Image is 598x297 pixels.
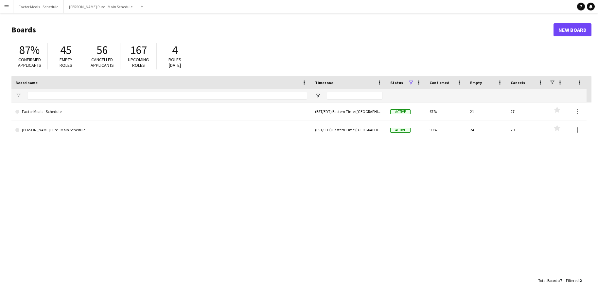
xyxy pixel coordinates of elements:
span: Active [390,109,411,114]
span: 56 [97,43,108,57]
input: Timezone Filter Input [327,92,382,100]
div: : [566,274,582,287]
div: 27 [507,102,547,121]
span: 45 [60,43,71,57]
button: [PERSON_NAME] Pure - Main Schedule [64,0,138,13]
div: 29 [507,121,547,139]
span: Roles [DATE] [168,57,181,68]
button: Open Filter Menu [15,93,21,99]
a: New Board [554,23,591,36]
div: : [538,274,562,287]
input: Board name Filter Input [27,92,307,100]
span: 87% [19,43,40,57]
span: Board name [15,80,38,85]
span: 7 [560,278,562,283]
span: 2 [580,278,582,283]
h1: Boards [11,25,554,35]
span: Total Boards [538,278,559,283]
button: Factor Meals - Schedule [13,0,64,13]
div: 24 [466,121,507,139]
button: Open Filter Menu [315,93,321,99]
div: (EST/EDT) Eastern Time ([GEOGRAPHIC_DATA] & [GEOGRAPHIC_DATA]) [311,102,386,121]
span: Cancels [511,80,525,85]
div: 21 [466,102,507,121]
span: Cancelled applicants [91,57,114,68]
span: Upcoming roles [128,57,149,68]
div: (EST/EDT) Eastern Time ([GEOGRAPHIC_DATA] & [GEOGRAPHIC_DATA]) [311,121,386,139]
span: Timezone [315,80,333,85]
span: Empty [470,80,482,85]
div: 99% [426,121,466,139]
a: [PERSON_NAME] Pure - Main Schedule [15,121,307,139]
span: 4 [172,43,178,57]
span: Confirmed applicants [18,57,41,68]
span: Filtered [566,278,579,283]
span: 167 [130,43,147,57]
span: Empty roles [60,57,72,68]
span: Active [390,128,411,133]
span: Status [390,80,403,85]
a: Factor Meals - Schedule [15,102,307,121]
span: Confirmed [430,80,449,85]
div: 67% [426,102,466,121]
